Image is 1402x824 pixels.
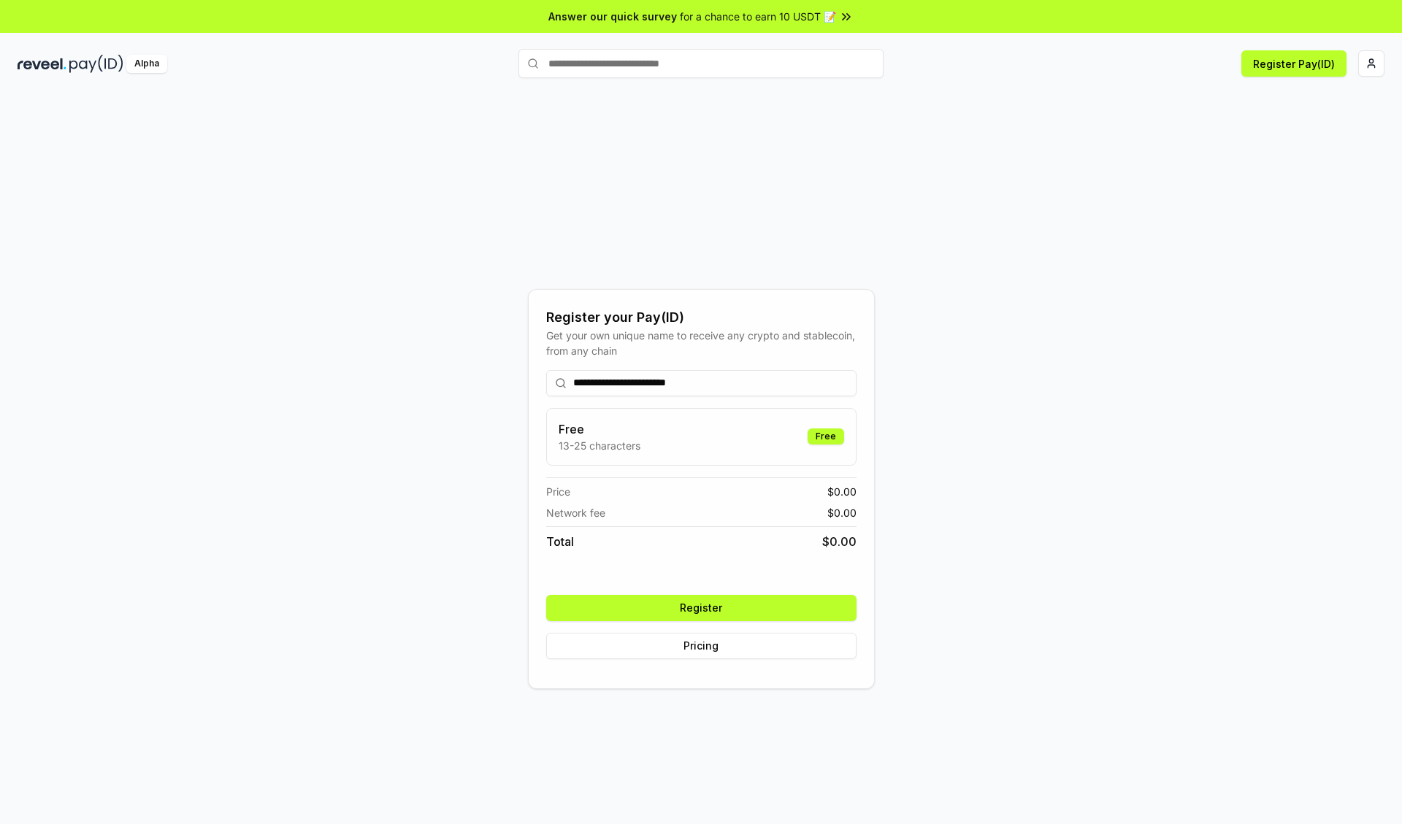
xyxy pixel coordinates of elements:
[548,9,677,24] span: Answer our quick survey
[546,533,574,550] span: Total
[1241,50,1347,77] button: Register Pay(ID)
[546,505,605,520] span: Network fee
[546,307,857,328] div: Register your Pay(ID)
[69,55,123,73] img: pay_id
[18,55,66,73] img: reveel_dark
[559,438,640,453] p: 13-25 characters
[546,328,857,358] div: Get your own unique name to receive any crypto and stablecoin, from any chain
[808,428,844,444] div: Free
[827,484,857,499] span: $ 0.00
[822,533,857,550] span: $ 0.00
[546,633,857,659] button: Pricing
[680,9,836,24] span: for a chance to earn 10 USDT 📝
[559,420,640,438] h3: Free
[546,484,570,499] span: Price
[827,505,857,520] span: $ 0.00
[126,55,167,73] div: Alpha
[546,595,857,621] button: Register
